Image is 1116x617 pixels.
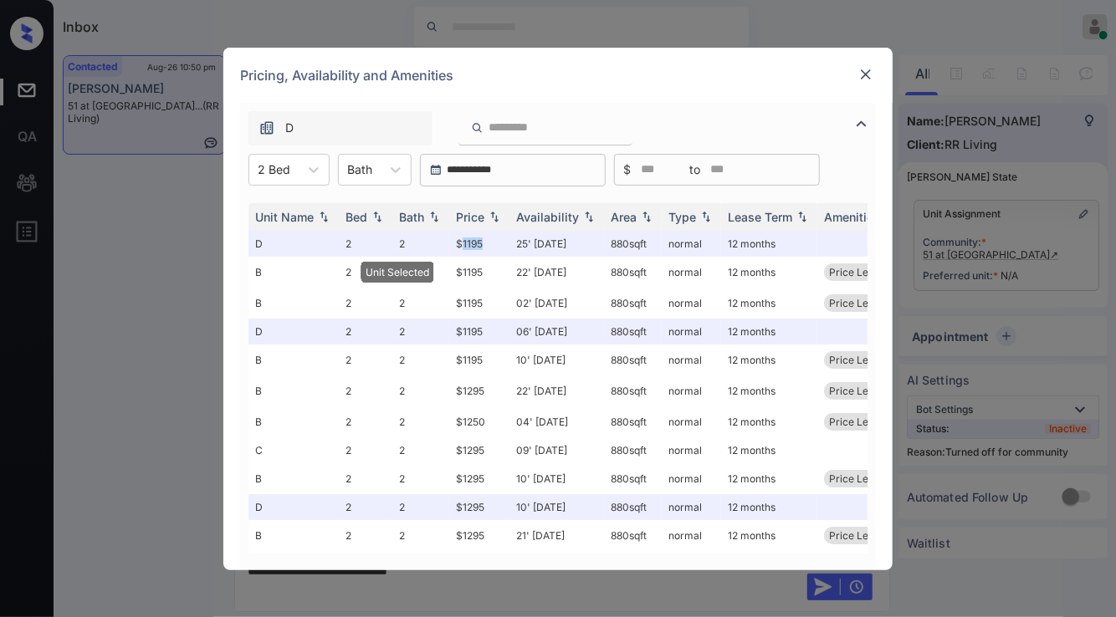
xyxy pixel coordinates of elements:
td: 2 [339,551,392,577]
td: 2 [392,375,449,406]
td: 880 sqft [604,319,662,344]
td: 880 sqft [604,344,662,375]
td: 2 [392,520,449,551]
td: 02' [DATE] [509,288,604,319]
td: 2 [339,406,392,437]
td: 2 [392,231,449,257]
td: 880 sqft [604,406,662,437]
td: normal [662,406,721,437]
img: sorting [426,211,443,222]
td: $1295 [449,520,509,551]
td: normal [662,437,721,463]
td: normal [662,319,721,344]
td: 880 sqft [604,494,662,520]
td: 10' [DATE] [509,344,604,375]
td: 2 [339,463,392,494]
td: $1195 [449,231,509,257]
img: sorting [486,211,503,222]
div: Price [456,210,484,224]
td: 2 [392,406,449,437]
img: sorting [638,211,655,222]
td: B [248,406,339,437]
span: Price Leader [829,472,890,485]
td: 04' [DATE] [509,406,604,437]
span: Price Leader [829,385,890,397]
td: 25' [DATE] [509,231,604,257]
td: $1195 [449,344,509,375]
td: normal [662,231,721,257]
td: 2 [339,319,392,344]
td: C [248,437,339,463]
span: $ [623,161,631,179]
td: A [248,551,339,577]
td: 2 [392,437,449,463]
img: icon-zuma [471,120,484,135]
td: 2 [392,463,449,494]
td: 09' [DATE] [509,437,604,463]
td: 880 sqft [604,520,662,551]
td: $1295 [449,463,509,494]
img: sorting [315,211,332,222]
td: 2 [339,288,392,319]
div: Availability [516,210,579,224]
td: 2 [392,494,449,520]
img: sorting [794,211,811,222]
td: $1195 [449,288,509,319]
td: 10' [DATE] [509,463,604,494]
td: 06' [DATE] [509,319,604,344]
span: Price Leader [829,297,890,309]
td: 2 [392,288,449,319]
td: D [248,231,339,257]
td: 2 [339,231,392,257]
span: D [285,119,294,137]
td: D [248,494,339,520]
td: normal [662,288,721,319]
td: 12 months [721,463,817,494]
td: normal [662,520,721,551]
td: 880 sqft [604,437,662,463]
div: Pricing, Availability and Amenities [223,48,893,103]
td: 2 [339,375,392,406]
td: B [248,463,339,494]
td: normal [662,551,721,577]
td: $1250 [449,406,509,437]
div: Unit Name [255,210,314,224]
td: normal [662,494,721,520]
td: $1295 [449,551,509,577]
div: Lease Term [728,210,792,224]
td: 12 months [721,437,817,463]
td: 2 [392,319,449,344]
td: 12 months [721,406,817,437]
td: 2 [392,257,449,288]
span: Price Leader [829,266,890,278]
img: icon-zuma [852,114,872,134]
td: 880 sqft [604,551,662,577]
td: $1295 [449,375,509,406]
div: Type [668,210,696,224]
td: $1195 [449,319,509,344]
td: 12 months [721,319,817,344]
td: 12 months [721,231,817,257]
td: 12 months [721,257,817,288]
td: B [248,520,339,551]
td: $1195 [449,257,509,288]
td: 12 months [721,551,817,577]
td: $1295 [449,494,509,520]
td: 10' [DATE] [509,551,604,577]
td: 2 [339,520,392,551]
td: 880 sqft [604,375,662,406]
td: 12 months [721,494,817,520]
td: 2 [392,344,449,375]
td: 22' [DATE] [509,375,604,406]
div: Area [611,210,637,224]
td: $1295 [449,437,509,463]
td: normal [662,375,721,406]
td: 2 [339,344,392,375]
img: sorting [698,211,714,222]
td: 2 [392,551,449,577]
td: 2 [339,437,392,463]
td: B [248,344,339,375]
img: sorting [581,211,597,222]
td: normal [662,257,721,288]
span: Price Leader [829,416,890,428]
